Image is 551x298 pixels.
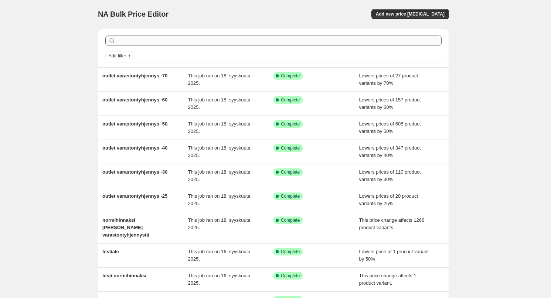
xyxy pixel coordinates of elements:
[102,73,167,78] span: outlet varastontyhjennys -70
[188,73,251,86] span: This job ran on 18. syyskuuta 2025.
[102,97,167,103] span: outlet varastontyhjennys -60
[359,169,421,182] span: Lowers prices of 110 product variants by 30%
[188,217,251,230] span: This job ran on 18. syyskuuta 2025.
[188,273,251,286] span: This job ran on 16. syyskuuta 2025.
[281,249,300,255] span: Complete
[281,169,300,175] span: Complete
[188,249,251,262] span: This job ran on 16. syyskuuta 2025.
[102,273,146,278] span: testi normihinnaksi
[281,217,300,223] span: Complete
[98,10,169,18] span: NA Bulk Price Editor
[188,145,251,158] span: This job ran on 18. syyskuuta 2025.
[359,121,421,134] span: Lowers prices of 605 product variants by 50%
[359,73,418,86] span: Lowers prices of 27 product variants by 70%
[102,249,119,254] span: testiale
[359,193,418,206] span: Lowers prices of 20 product variants by 25%
[281,193,300,199] span: Complete
[359,97,421,110] span: Lowers prices of 157 product variants by 60%
[376,11,445,17] span: Add new price [MEDICAL_DATA]
[102,121,167,127] span: outlet varastontyhjennys -50
[102,217,149,238] span: normihinnaksi [PERSON_NAME] varastontyhjennystä
[102,193,167,199] span: outlet varastontyhjennys -25
[188,193,251,206] span: This job ran on 18. syyskuuta 2025.
[102,145,167,151] span: outlet varastontyhjennys -40
[281,273,300,279] span: Complete
[281,97,300,103] span: Complete
[281,73,300,79] span: Complete
[359,145,421,158] span: Lowers prices of 347 product variants by 40%
[359,273,416,286] span: This price change affects 1 product variant.
[188,121,251,134] span: This job ran on 18. syyskuuta 2025.
[281,121,300,127] span: Complete
[371,9,449,19] button: Add new price [MEDICAL_DATA]
[188,169,251,182] span: This job ran on 18. syyskuuta 2025.
[359,249,429,262] span: Lowers price of 1 product variant by 50%
[109,53,126,59] span: Add filter
[105,51,135,60] button: Add filter
[102,169,167,175] span: outlet varastontyhjennys -30
[188,97,251,110] span: This job ran on 18. syyskuuta 2025.
[281,145,300,151] span: Complete
[359,217,425,230] span: This price change affects 1266 product variants.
